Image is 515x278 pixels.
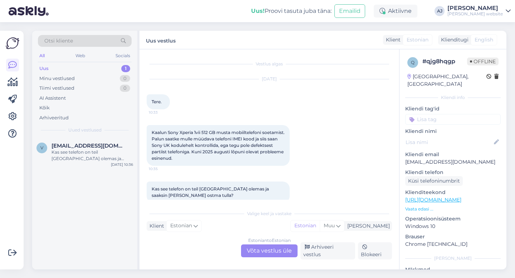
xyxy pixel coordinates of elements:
a: [PERSON_NAME][PERSON_NAME] website [447,5,511,17]
p: Kliendi telefon [405,169,501,176]
div: Arhiveeri vestlus [300,242,355,259]
span: Estonian [170,222,192,230]
div: Klient [383,36,401,44]
div: 1 [121,65,130,72]
div: # qjg8hqgp [422,57,467,66]
div: [PERSON_NAME] [405,255,501,262]
div: All [38,51,46,60]
div: Aktiivne [374,5,417,18]
div: Arhiveeritud [39,114,69,121]
span: vahur@ortokliinik.ee [51,143,126,149]
div: [GEOGRAPHIC_DATA], [GEOGRAPHIC_DATA] [407,73,486,88]
div: Vestlus algas [147,61,392,67]
span: Offline [467,58,499,65]
span: 10:35 [149,166,176,172]
div: Klient [147,222,164,230]
div: Socials [114,51,132,60]
div: Web [74,51,87,60]
div: 0 [120,85,130,92]
p: Kliendi tag'id [405,105,501,113]
div: Tiimi vestlused [39,85,74,92]
div: Valige keel ja vastake [147,210,392,217]
div: Estonian to Estonian [248,237,291,244]
div: Küsi telefoninumbrit [405,176,463,186]
span: Kas see telefon on teil [GEOGRAPHIC_DATA] olemas ja saaksin [PERSON_NAME] ostma tulla? [152,186,270,198]
div: [PERSON_NAME] website [447,11,503,17]
span: Otsi kliente [44,37,73,45]
div: 0 [120,75,130,82]
span: Uued vestlused [68,127,102,133]
p: Kliendi email [405,151,501,158]
input: Lisa nimi [406,138,492,146]
div: [DATE] 10:36 [111,162,133,167]
p: Vaata edasi ... [405,206,501,212]
span: q [411,60,415,65]
div: AI Assistent [39,95,66,102]
div: AJ [435,6,445,16]
img: Askly Logo [6,36,19,50]
div: [PERSON_NAME] [344,222,390,230]
div: Estonian [291,220,320,231]
button: Emailid [334,4,365,18]
div: Uus [39,65,49,72]
div: Blokeeri [358,242,392,259]
div: Kliendi info [405,94,501,101]
p: Operatsioonisüsteem [405,215,501,223]
b: Uus! [251,8,265,14]
p: Kliendi nimi [405,128,501,135]
span: 10:33 [149,110,176,115]
p: Märkmed [405,266,501,273]
p: Windows 10 [405,223,501,230]
span: Muu [324,222,335,229]
span: Tere. [152,99,162,104]
span: v [40,145,43,150]
input: Lisa tag [405,114,501,125]
span: Kaalun Sony Xperia 1vii 512 GB musta mobiiltelefoni soetamist. Palun saatke mulle müüdava telefon... [152,130,286,161]
span: Estonian [407,36,428,44]
div: Klienditugi [438,36,469,44]
div: Võta vestlus üle [241,244,298,257]
p: [EMAIL_ADDRESS][DOMAIN_NAME] [405,158,501,166]
a: [URL][DOMAIN_NAME] [405,197,461,203]
div: [DATE] [147,76,392,82]
div: Kas see telefon on teil [GEOGRAPHIC_DATA] olemas ja saaksin [PERSON_NAME] ostma tulla? [51,149,133,162]
p: Klienditeekond [405,189,501,196]
label: Uus vestlus [146,35,176,45]
span: English [475,36,493,44]
p: Chrome [TECHNICAL_ID] [405,240,501,248]
div: [PERSON_NAME] [447,5,503,11]
div: Minu vestlused [39,75,75,82]
div: Proovi tasuta juba täna: [251,7,332,15]
div: Kõik [39,104,50,111]
p: Brauser [405,233,501,240]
